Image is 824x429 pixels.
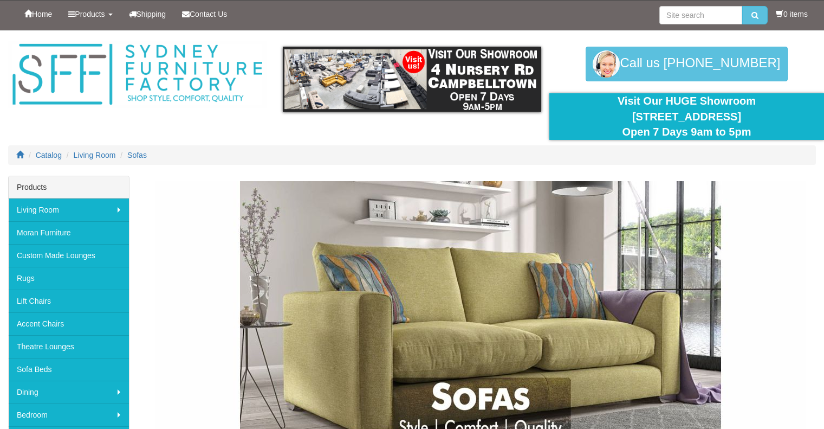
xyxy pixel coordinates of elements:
a: Theatre Lounges [9,335,129,358]
a: Dining [9,381,129,404]
a: Living Room [74,151,116,159]
a: Sofa Beds [9,358,129,381]
a: Lift Chairs [9,290,129,312]
span: Contact Us [190,10,227,18]
a: Sofas [127,151,147,159]
a: Accent Chairs [9,312,129,335]
span: Home [32,10,52,18]
a: Rugs [9,267,129,290]
a: Catalog [36,151,62,159]
div: Visit Our HUGE Showroom [STREET_ADDRESS] Open 7 Days 9am to 5pm [557,93,816,140]
li: 0 items [776,9,808,20]
input: Site search [659,6,742,24]
a: Products [60,1,120,28]
a: Home [16,1,60,28]
a: Living Room [9,199,129,221]
a: Contact Us [174,1,235,28]
a: Bedroom [9,404,129,426]
span: Products [75,10,105,18]
a: Shipping [121,1,174,28]
span: Shipping [137,10,166,18]
img: Sydney Furniture Factory [8,41,267,108]
img: showroom.gif [283,47,541,112]
a: Custom Made Lounges [9,244,129,267]
a: Moran Furniture [9,221,129,244]
div: Products [9,176,129,199]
